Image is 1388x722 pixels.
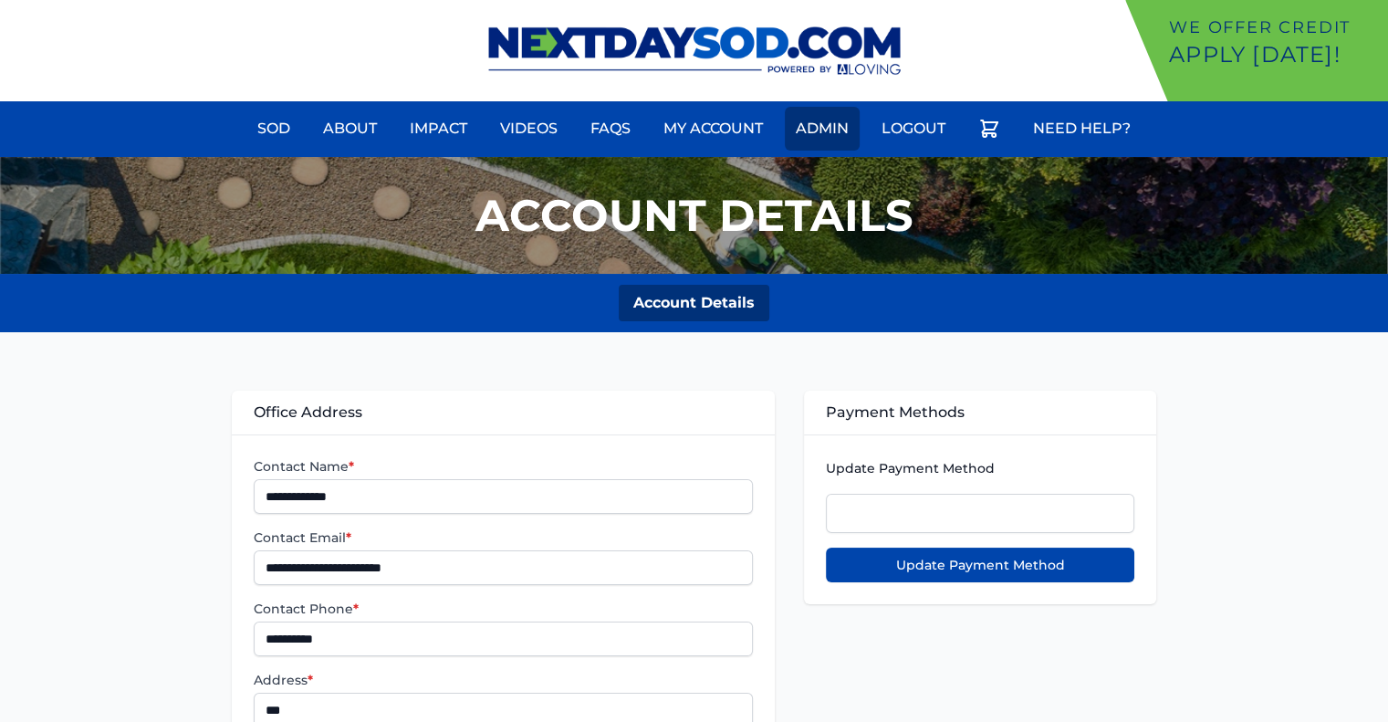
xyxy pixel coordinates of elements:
[871,107,956,151] a: Logout
[652,107,774,151] a: My Account
[475,194,913,237] h1: Account Details
[896,556,1065,574] span: Update Payment Method
[1169,40,1381,69] p: Apply [DATE]!
[232,391,776,434] div: Office Address
[399,107,478,151] a: Impact
[834,506,1126,521] iframe: Secure card payment input frame
[826,548,1134,582] button: Update Payment Method
[254,600,754,618] label: Contact Phone
[1022,107,1142,151] a: Need Help?
[1169,15,1381,40] p: We offer Credit
[254,528,754,547] label: Contact Email
[785,107,860,151] a: Admin
[579,107,642,151] a: FAQs
[826,460,995,476] span: Update Payment Method
[312,107,388,151] a: About
[619,285,769,321] a: Account Details
[489,107,569,151] a: Videos
[254,457,754,476] label: Contact Name
[254,671,754,689] label: Address
[804,391,1156,434] div: Payment Methods
[246,107,301,151] a: Sod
